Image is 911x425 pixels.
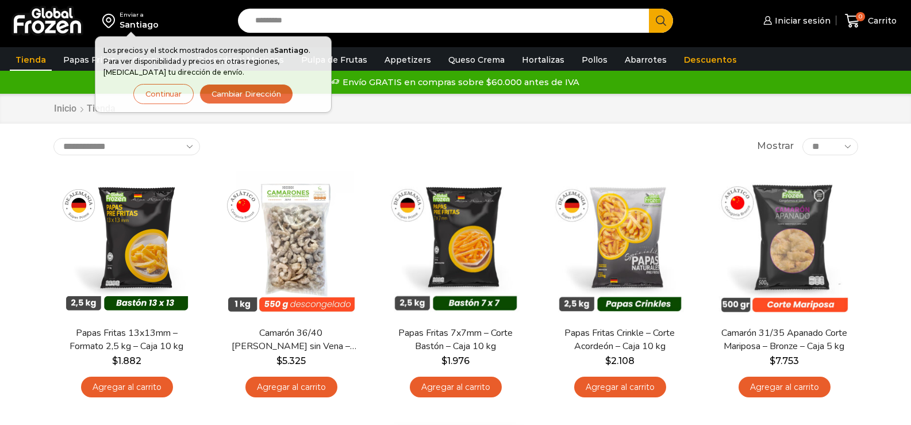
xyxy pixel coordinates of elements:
div: Santiago [120,19,159,30]
bdi: 1.976 [441,355,470,366]
nav: Breadcrumb [53,102,116,116]
a: Agregar al carrito: “Camarón 36/40 Crudo Pelado sin Vena - Bronze - Caja 10 kg” [245,377,337,398]
a: Pulpa de Frutas [295,49,373,71]
button: Continuar [133,84,194,104]
a: Agregar al carrito: “Camarón 31/35 Apanado Corte Mariposa - Bronze - Caja 5 kg” [739,377,831,398]
a: Papas Fritas Crinkle – Corte Acordeón – Caja 10 kg [553,327,686,353]
bdi: 2.108 [605,355,635,366]
a: Inicio [53,102,77,116]
span: $ [112,355,118,366]
a: Appetizers [379,49,437,71]
button: Cambiar Dirección [199,84,293,104]
a: Papas Fritas 7x7mm – Corte Bastón – Caja 10 kg [389,327,521,353]
a: Descuentos [678,49,743,71]
h1: Tienda [87,103,116,114]
span: Carrito [865,15,897,26]
bdi: 5.325 [276,355,306,366]
a: Agregar al carrito: “Papas Fritas Crinkle - Corte Acordeón - Caja 10 kg” [574,377,666,398]
p: Los precios y el stock mostrados corresponden a . Para ver disponibilidad y precios en otras regi... [103,45,323,78]
span: $ [770,355,775,366]
span: $ [441,355,447,366]
span: $ [276,355,282,366]
a: Iniciar sesión [760,9,831,32]
div: Enviar a [120,11,159,19]
img: address-field-icon.svg [102,11,120,30]
a: Agregar al carrito: “Papas Fritas 13x13mm - Formato 2,5 kg - Caja 10 kg” [81,377,173,398]
a: Queso Crema [443,49,510,71]
a: 0 Carrito [842,7,900,35]
button: Search button [649,9,673,33]
bdi: 7.753 [770,355,799,366]
a: Agregar al carrito: “Papas Fritas 7x7mm - Corte Bastón - Caja 10 kg” [410,377,502,398]
bdi: 1.882 [112,355,141,366]
span: 0 [856,12,865,21]
span: Iniciar sesión [772,15,831,26]
a: Hortalizas [516,49,570,71]
a: Abarrotes [619,49,672,71]
strong: Santiago [274,46,309,55]
a: Tienda [10,49,52,71]
a: Papas Fritas [57,49,121,71]
a: Camarón 36/40 [PERSON_NAME] sin Vena – Bronze – Caja 10 kg [225,327,357,353]
span: Mostrar [757,140,794,153]
select: Pedido de la tienda [53,138,200,155]
a: Papas Fritas 13x13mm – Formato 2,5 kg – Caja 10 kg [60,327,193,353]
a: Camarón 31/35 Apanado Corte Mariposa – Bronze – Caja 5 kg [718,327,850,353]
a: Pollos [576,49,613,71]
span: $ [605,355,611,366]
